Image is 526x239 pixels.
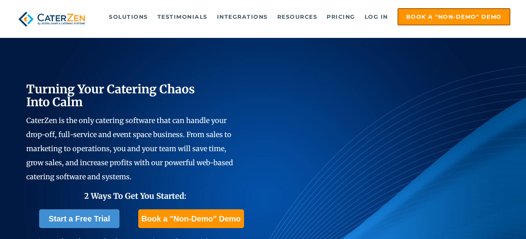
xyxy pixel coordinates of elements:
a: Book a "Non-Demo" Demo [398,8,510,25]
a: Resources [273,9,322,25]
a: Pricing [323,9,359,25]
a: Log in [361,9,392,25]
a: Solutions [105,9,152,25]
img: caterzen [16,8,87,30]
a: Start a Free Trial [39,209,119,228]
a: Integrations [213,9,272,25]
a: Testimonials [154,9,211,25]
span: Turning Your Catering Chaos Into Calm [26,82,195,109]
iframe: Help widget launcher [456,209,517,230]
div: Navigation Menu [100,8,510,25]
a: Book a "Non-Demo" Demo [138,209,244,228]
span: CaterZen is the only catering software that can handle your drop-off, full-service and event spac... [26,116,233,181]
span: 2 Ways To Get You Started: [84,191,186,201]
